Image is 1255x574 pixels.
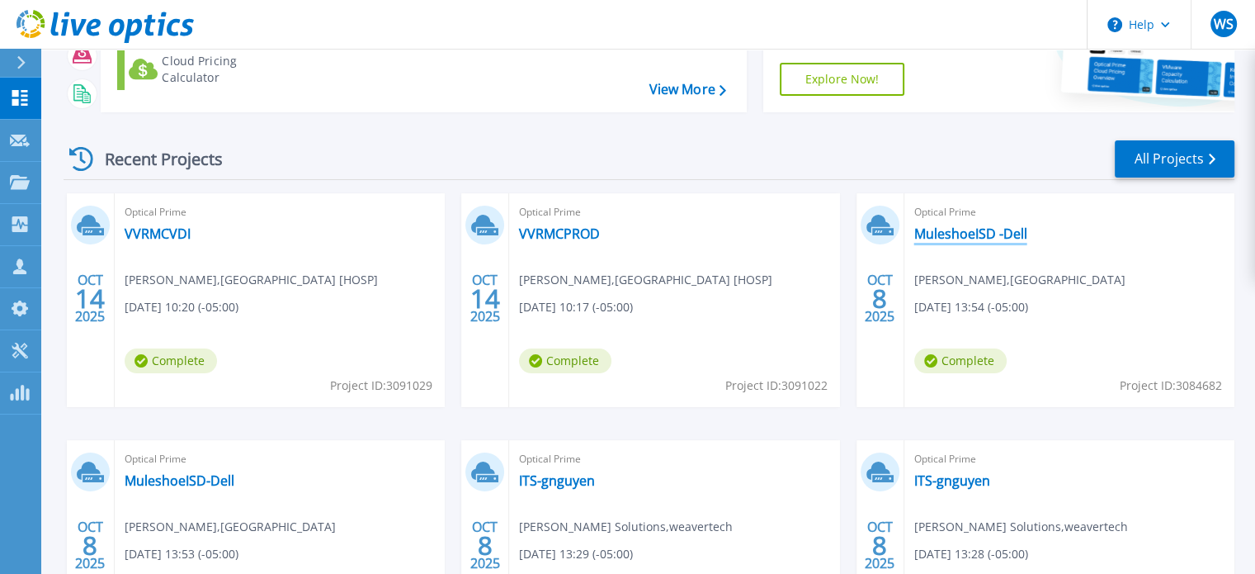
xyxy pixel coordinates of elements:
span: [PERSON_NAME] , [GEOGRAPHIC_DATA] [HOSP] [519,271,772,289]
span: [PERSON_NAME] , [GEOGRAPHIC_DATA] [914,271,1125,289]
span: Project ID: 3091029 [330,377,432,395]
span: 8 [83,538,97,553]
span: Project ID: 3084682 [1120,377,1222,395]
a: ITS-gnguyen [914,472,990,489]
div: Cloud Pricing Calculator [162,53,294,86]
span: Optical Prime [125,450,435,468]
span: 8 [478,538,493,553]
div: OCT 2025 [469,268,501,329]
span: [PERSON_NAME] , [GEOGRAPHIC_DATA] [HOSP] [125,271,378,289]
span: [DATE] 13:29 (-05:00) [519,545,633,563]
span: Complete [519,349,611,373]
span: Optical Prime [519,450,829,468]
a: MuleshoeISD-Dell [125,472,234,489]
a: VVRMCPROD [519,225,600,242]
span: [DATE] 10:20 (-05:00) [125,298,238,316]
div: Recent Projects [64,139,245,179]
span: Optical Prime [914,203,1224,221]
span: [PERSON_NAME] Solutions , weavertech [914,518,1128,536]
span: WS [1213,17,1233,31]
a: View More [649,82,725,97]
span: 14 [470,292,500,306]
a: VVRMCVDI [125,225,191,242]
span: 8 [872,538,887,553]
span: Complete [914,349,1007,373]
span: Optical Prime [914,450,1224,468]
a: Explore Now! [780,63,905,96]
a: Cloud Pricing Calculator [117,49,301,90]
span: Project ID: 3091022 [725,377,828,395]
span: Optical Prime [125,203,435,221]
span: Complete [125,349,217,373]
span: [DATE] 13:54 (-05:00) [914,298,1028,316]
div: OCT 2025 [74,268,106,329]
span: [DATE] 10:17 (-05:00) [519,298,633,316]
span: Optical Prime [519,203,829,221]
span: [DATE] 13:28 (-05:00) [914,545,1028,563]
span: [DATE] 13:53 (-05:00) [125,545,238,563]
span: [PERSON_NAME] , [GEOGRAPHIC_DATA] [125,518,336,536]
a: MuleshoeISD -Dell [914,225,1027,242]
span: 14 [75,292,105,306]
span: [PERSON_NAME] Solutions , weavertech [519,518,733,536]
a: All Projects [1115,140,1234,178]
span: 8 [872,292,887,306]
div: OCT 2025 [864,268,895,329]
a: ITS-gnguyen [519,472,595,489]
